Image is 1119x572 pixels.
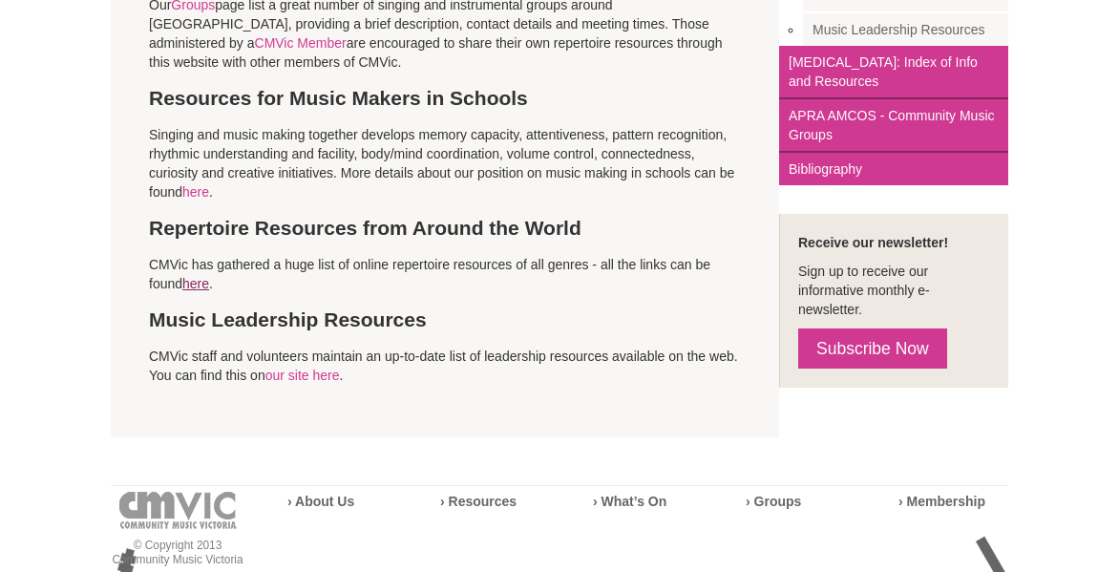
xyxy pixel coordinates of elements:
img: cmvic-logo-footer.png [119,492,237,529]
h3: Repertoire Resources from Around the World [149,216,741,241]
a: Bibliography [779,153,1008,185]
a: here [182,276,209,291]
a: CMVic Member [255,35,347,51]
h3: Music Leadership Resources [149,307,741,332]
h3: Resources for Music Makers in Schools [149,86,741,111]
a: APRA AMCOS - Community Music Groups [779,99,1008,153]
a: › Groups [746,494,801,509]
a: › Resources [440,494,517,509]
strong: Receive our newsletter! [798,235,948,250]
p: © Copyright 2013 Community Music Victoria [111,539,244,567]
a: [MEDICAL_DATA]: Index of Info and Resources [779,46,1008,99]
p: Singing and music making together develops memory capacity, attentiveness, pattern recognition, r... [149,125,741,201]
a: › Membership [898,494,985,509]
a: Subscribe Now [798,328,947,369]
p: CMVic has gathered a huge list of online repertoire resources of all genres - all the links can b... [149,255,741,293]
a: › What’s On [593,494,666,509]
a: our site here [265,368,340,383]
a: here [182,184,209,200]
p: Sign up to receive our informative monthly e-newsletter. [798,262,989,319]
a: Music Leadership Resources [803,13,1008,46]
a: › About Us [287,494,354,509]
p: CMVic staff and volunteers maintain an up-to-date list of leadership resources available on the w... [149,347,741,385]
